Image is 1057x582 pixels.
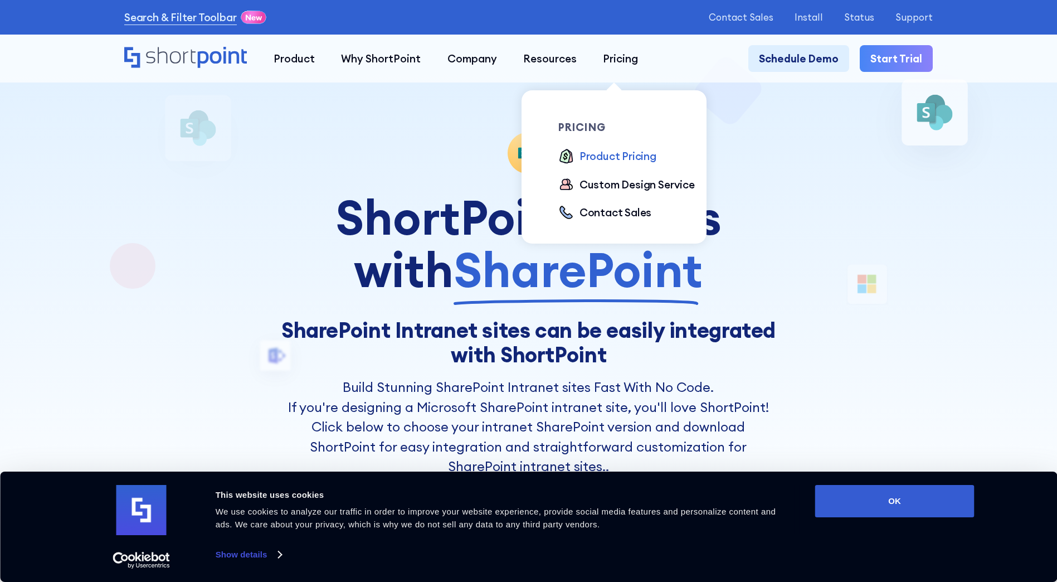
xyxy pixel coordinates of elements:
[328,45,434,71] a: Why ShortPoint
[709,12,773,22] a: Contact Sales
[748,45,849,71] a: Schedule Demo
[590,45,651,71] a: Pricing
[603,51,638,66] div: Pricing
[124,9,237,25] a: Search & Filter Toolbar
[341,51,421,66] div: Why ShortPoint
[523,51,577,66] div: Resources
[856,453,1057,582] iframe: Chat Widget
[281,377,776,397] h2: Build Stunning SharePoint Intranet sites Fast With No Code.
[447,51,497,66] div: Company
[216,507,776,529] span: We use cookies to analyze our traffic in order to improve your website experience, provide social...
[815,485,975,517] button: OK
[844,12,874,22] a: Status
[558,205,651,222] a: Contact Sales
[895,12,933,22] a: Support
[558,177,695,194] a: Custom Design Service
[860,45,933,71] a: Start Trial
[558,148,656,166] a: Product Pricing
[579,205,652,220] div: Contact Sales
[454,244,703,297] span: SharePoint
[579,148,656,164] div: Product Pricing
[510,45,590,71] a: Resources
[795,12,823,22] a: Install
[558,122,707,133] div: pricing
[274,51,315,66] div: Product
[434,45,510,71] a: Company
[124,47,247,70] a: Home
[281,318,776,367] h1: SharePoint Intranet sites can be easily integrated with ShortPoint
[216,488,790,502] div: This website uses cookies
[281,192,776,297] div: ShortPoint works with
[116,485,167,535] img: logo
[281,397,776,477] p: If you're designing a Microsoft SharePoint intranet site, you'll love ShortPoint! Click below to ...
[579,177,695,192] div: Custom Design Service
[92,552,190,569] a: Usercentrics Cookiebot - opens in a new window
[216,546,281,563] a: Show details
[260,45,328,71] a: Product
